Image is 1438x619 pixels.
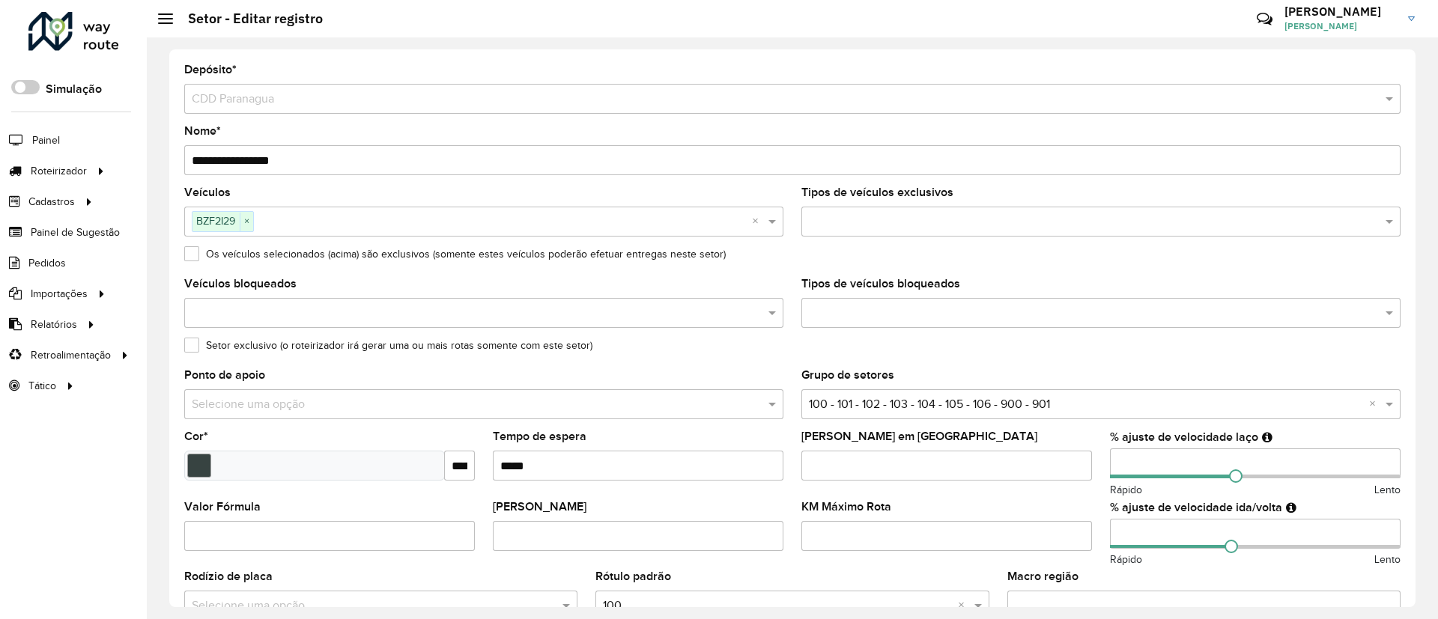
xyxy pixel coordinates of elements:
[1110,428,1258,446] label: % ajuste de velocidade laço
[493,427,586,445] label: Tempo de espera
[752,213,765,231] span: Clear all
[801,427,1037,445] label: [PERSON_NAME] em [GEOGRAPHIC_DATA]
[1110,552,1142,567] span: Rápido
[184,567,273,585] label: Rodízio de placa
[1284,19,1397,33] span: [PERSON_NAME]
[28,378,56,394] span: Tático
[184,498,261,516] label: Valor Fórmula
[958,597,971,615] span: Clear all
[801,183,953,201] label: Tipos de veículos exclusivos
[31,286,88,302] span: Importações
[1374,552,1401,567] span: Lento
[31,163,87,179] span: Roteirizador
[240,213,253,231] span: ×
[801,366,894,384] label: Grupo de setores
[28,255,66,271] span: Pedidos
[31,347,111,363] span: Retroalimentação
[184,61,237,79] label: Depósito
[1249,3,1281,35] a: Contato Rápido
[184,122,221,140] label: Nome
[1284,4,1397,19] h3: [PERSON_NAME]
[184,338,592,353] label: Setor exclusivo (o roteirizador irá gerar uma ou mais rotas somente com este setor)
[187,454,211,478] input: Select a color
[184,427,208,445] label: Cor
[184,183,231,201] label: Veículos
[1262,431,1272,443] em: Ajuste de velocidade do veículo entre clientes
[31,225,120,240] span: Painel de Sugestão
[192,212,240,230] span: BZF2I29
[801,498,891,516] label: KM Máximo Rota
[1374,482,1401,498] span: Lento
[1007,567,1078,585] label: Macro região
[173,10,323,27] h2: Setor - Editar registro
[184,366,265,384] label: Ponto de apoio
[31,317,77,332] span: Relatórios
[801,275,960,293] label: Tipos de veículos bloqueados
[595,567,671,585] label: Rótulo padrão
[184,275,297,293] label: Veículos bloqueados
[1110,498,1282,516] label: % ajuste de velocidade ida/volta
[28,194,75,210] span: Cadastros
[184,246,726,262] label: Os veículos selecionados (acima) são exclusivos (somente estes veículos poderão efetuar entregas ...
[32,132,60,148] span: Painel
[493,498,586,516] label: [PERSON_NAME]
[1369,395,1382,413] span: Clear all
[1110,482,1142,498] span: Rápido
[1286,501,1296,513] em: Ajuste de velocidade do veículo entre a saída do depósito até o primeiro cliente e a saída do últ...
[46,80,102,98] label: Simulação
